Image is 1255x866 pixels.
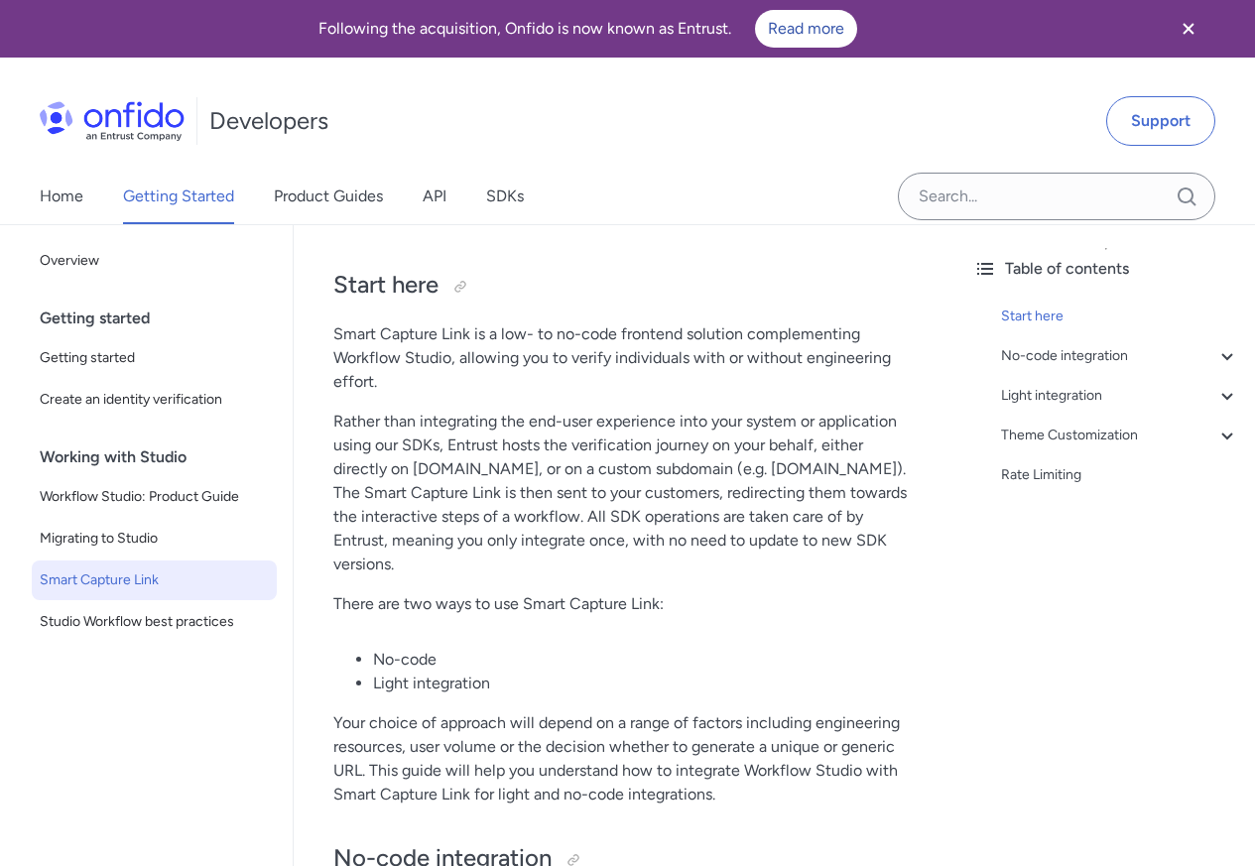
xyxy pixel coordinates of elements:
[898,173,1215,220] input: Onfido search input field
[373,648,918,672] li: No-code
[32,519,277,558] a: Migrating to Studio
[40,249,269,273] span: Overview
[1001,305,1239,328] a: Start here
[40,485,269,509] span: Workflow Studio: Product Guide
[24,10,1152,48] div: Following the acquisition, Onfido is now known as Entrust.
[1001,344,1239,368] a: No-code integration
[1001,424,1239,447] a: Theme Customization
[755,10,857,48] a: Read more
[333,592,918,616] p: There are two ways to use Smart Capture Link:
[32,560,277,600] a: Smart Capture Link
[1001,463,1239,487] a: Rate Limiting
[40,610,269,634] span: Studio Workflow best practices
[333,711,918,806] p: Your choice of approach will depend on a range of factors including engineering resources, user v...
[333,410,918,576] p: Rather than integrating the end-user experience into your system or application using our SDKs, E...
[333,322,918,394] p: Smart Capture Link is a low- to no-code frontend solution complementing Workflow Studio, allowing...
[40,169,83,224] a: Home
[1177,17,1200,41] svg: Close banner
[40,346,269,370] span: Getting started
[1152,4,1225,54] button: Close banner
[40,527,269,551] span: Migrating to Studio
[40,388,269,412] span: Create an identity verification
[333,269,918,303] h2: Start here
[40,437,285,477] div: Working with Studio
[32,602,277,642] a: Studio Workflow best practices
[32,477,277,517] a: Workflow Studio: Product Guide
[32,338,277,378] a: Getting started
[209,105,328,137] h1: Developers
[373,672,918,695] li: Light integration
[1001,384,1239,408] a: Light integration
[486,169,524,224] a: SDKs
[40,568,269,592] span: Smart Capture Link
[973,257,1239,281] div: Table of contents
[123,169,234,224] a: Getting Started
[40,101,185,141] img: Onfido Logo
[423,169,446,224] a: API
[274,169,383,224] a: Product Guides
[1106,96,1215,146] a: Support
[40,299,285,338] div: Getting started
[32,241,277,281] a: Overview
[32,380,277,420] a: Create an identity verification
